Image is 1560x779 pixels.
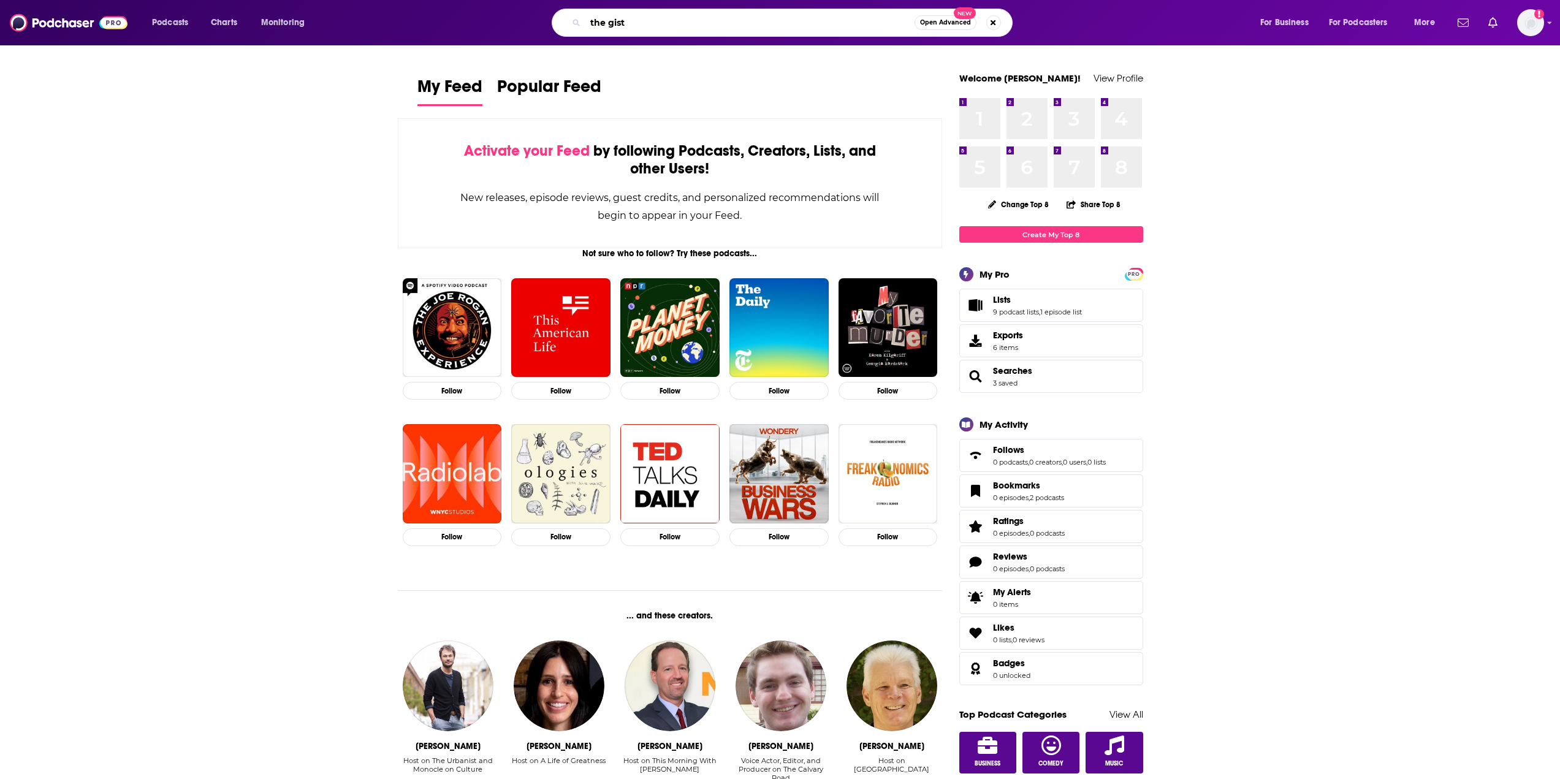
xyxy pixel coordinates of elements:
[993,529,1029,538] a: 0 episodes
[993,480,1040,491] span: Bookmarks
[993,294,1082,305] a: Lists
[993,515,1024,526] span: Ratings
[514,640,604,731] img: Sarah Grynberg
[1030,529,1065,538] a: 0 podcasts
[398,610,943,621] div: ... and these creators.
[203,13,245,32] a: Charts
[839,382,938,400] button: Follow
[1406,13,1450,32] button: open menu
[847,640,937,731] img: Sam Allen
[736,640,826,731] img: Daniel Cuneo
[964,660,988,677] a: Badges
[1517,9,1544,36] img: User Profile
[993,343,1023,352] span: 6 items
[959,510,1143,543] span: Ratings
[620,278,720,378] img: Planet Money
[839,424,938,523] img: Freakonomics Radio
[261,14,305,31] span: Monitoring
[403,640,493,731] a: Robert Bound
[729,382,829,400] button: Follow
[959,439,1143,472] span: Follows
[993,658,1025,669] span: Badges
[993,444,1024,455] span: Follows
[729,424,829,523] a: Business Wars
[993,444,1106,455] a: Follows
[839,278,938,378] img: My Favorite Murder with Karen Kilgariff and Georgia Hardstark
[398,756,499,773] div: Host on The Urbanist and Monocle on Culture
[10,11,127,34] a: Podchaser - Follow, Share and Rate Podcasts
[959,732,1017,773] a: Business
[993,636,1011,644] a: 0 lists
[959,72,1081,84] a: Welcome [PERSON_NAME]!
[993,365,1032,376] a: Searches
[993,600,1031,609] span: 0 items
[980,268,1010,280] div: My Pro
[512,756,606,765] div: Host on A Life of Greatness
[959,360,1143,393] span: Searches
[839,528,938,546] button: Follow
[527,741,592,751] div: Sarah Grynberg
[152,14,188,31] span: Podcasts
[993,515,1065,526] a: Ratings
[964,625,988,642] a: Likes
[511,278,611,378] img: This American Life
[1453,12,1474,33] a: Show notifications dropdown
[1022,732,1080,773] a: Comedy
[981,197,1057,212] button: Change Top 8
[1252,13,1324,32] button: open menu
[959,617,1143,650] span: Likes
[403,528,502,546] button: Follow
[1029,493,1030,502] span: ,
[563,9,1024,37] div: Search podcasts, credits, & more...
[1087,458,1106,466] a: 0 lists
[993,308,1039,316] a: 9 podcast lists
[1517,9,1544,36] button: Show profile menu
[253,13,321,32] button: open menu
[993,294,1011,305] span: Lists
[585,13,915,32] input: Search podcasts, credits, & more...
[637,741,702,751] div: Gordon Deal
[959,652,1143,685] span: Badges
[859,741,924,751] div: Sam Allen
[460,142,881,178] div: by following Podcasts, Creators, Lists, and other Users!
[1013,636,1044,644] a: 0 reviews
[959,545,1143,579] span: Reviews
[1127,270,1141,279] span: PRO
[1517,9,1544,36] span: Logged in as gabrielle.gantz
[416,741,481,751] div: Robert Bound
[1321,13,1406,32] button: open menu
[993,493,1029,502] a: 0 episodes
[1029,529,1030,538] span: ,
[993,587,1031,598] span: My Alerts
[1062,458,1063,466] span: ,
[1040,308,1082,316] a: 1 episode list
[959,474,1143,507] span: Bookmarks
[620,382,720,400] button: Follow
[1127,269,1141,278] a: PRO
[497,76,601,106] a: Popular Feed
[403,278,502,378] img: The Joe Rogan Experience
[954,7,976,19] span: New
[993,551,1065,562] a: Reviews
[993,658,1030,669] a: Badges
[993,564,1029,573] a: 0 episodes
[993,551,1027,562] span: Reviews
[959,709,1067,720] a: Top Podcast Categories
[211,14,237,31] span: Charts
[1094,72,1143,84] a: View Profile
[1105,760,1123,767] span: Music
[464,142,590,160] span: Activate your Feed
[620,424,720,523] img: TED Talks Daily
[959,289,1143,322] span: Lists
[841,756,942,773] div: Host on [GEOGRAPHIC_DATA]
[993,480,1064,491] a: Bookmarks
[1109,709,1143,720] a: View All
[511,424,611,523] a: Ologies with Alie Ward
